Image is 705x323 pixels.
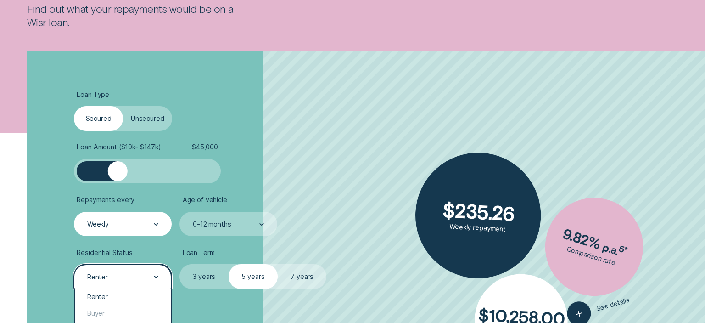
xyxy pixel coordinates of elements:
[193,220,231,228] div: 0-12 months
[87,273,108,281] div: Renter
[74,106,123,130] label: Secured
[87,220,109,228] div: Weekly
[183,196,227,204] span: Age of vehicle
[192,143,218,151] span: $ 45,000
[179,264,229,289] label: 3 years
[75,305,170,322] div: Buyer
[75,289,170,306] div: Renter
[27,2,239,29] p: Find out what your repayments would be on a Wisr loan.
[77,249,132,257] span: Residential Status
[229,264,278,289] label: 5 years
[123,106,172,130] label: Unsecured
[278,264,327,289] label: 7 years
[77,91,109,99] span: Loan Type
[77,143,161,151] span: Loan Amount ( $10k - $147k )
[77,196,134,204] span: Repayments every
[183,249,215,257] span: Loan Term
[595,296,630,312] span: See details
